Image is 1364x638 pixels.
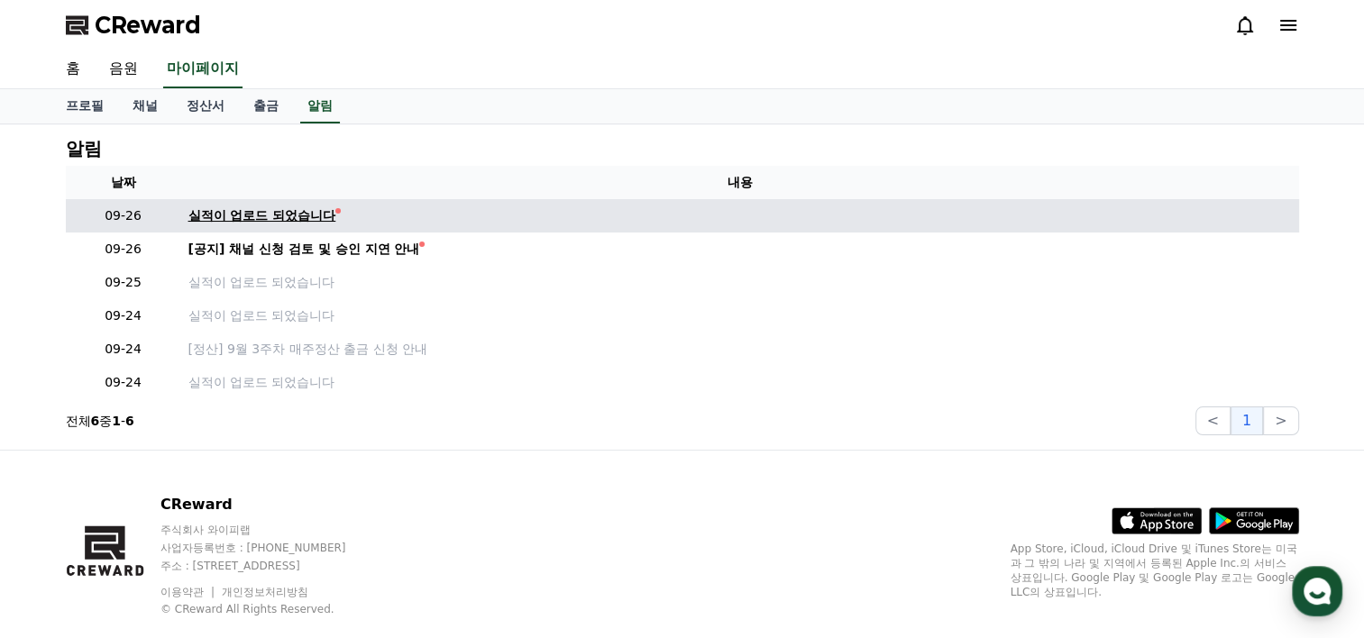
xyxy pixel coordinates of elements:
[1263,406,1298,435] button: >
[51,89,118,123] a: 프로필
[160,523,380,537] p: 주식회사 와이피랩
[1195,406,1231,435] button: <
[118,89,172,123] a: 채널
[188,240,1292,259] a: [공지] 채널 신청 검토 및 승인 지연 안내
[165,516,187,531] span: 대화
[172,89,239,123] a: 정산서
[73,240,174,259] p: 09-26
[181,166,1299,199] th: 내용
[73,206,174,225] p: 09-26
[188,340,1292,359] a: [정산] 9월 3주차 매주정산 출금 신청 안내
[5,488,119,533] a: 홈
[112,414,121,428] strong: 1
[66,412,134,430] p: 전체 중 -
[95,50,152,88] a: 음원
[73,306,174,325] p: 09-24
[66,11,201,40] a: CReward
[233,488,346,533] a: 설정
[188,240,420,259] div: [공지] 채널 신청 검토 및 승인 지연 안내
[160,494,380,515] p: CReward
[239,89,293,123] a: 출금
[66,166,181,199] th: 날짜
[279,515,300,530] span: 설정
[1011,542,1299,599] p: App Store, iCloud, iCloud Drive 및 iTunes Store는 미국과 그 밖의 나라 및 지역에서 등록된 Apple Inc.의 서비스 상표입니다. Goo...
[188,206,1292,225] a: 실적이 업로드 되었습니다
[119,488,233,533] a: 대화
[188,273,1292,292] a: 실적이 업로드 되었습니다
[160,559,380,573] p: 주소 : [STREET_ADDRESS]
[91,414,100,428] strong: 6
[160,541,380,555] p: 사업자등록번호 : [PHONE_NUMBER]
[51,50,95,88] a: 홈
[73,273,174,292] p: 09-25
[73,340,174,359] p: 09-24
[160,602,380,616] p: © CReward All Rights Reserved.
[95,11,201,40] span: CReward
[300,89,340,123] a: 알림
[66,139,102,159] h4: 알림
[125,414,134,428] strong: 6
[163,50,243,88] a: 마이페이지
[73,373,174,392] p: 09-24
[188,373,1292,392] a: 실적이 업로드 되었습니다
[1231,406,1263,435] button: 1
[222,586,308,598] a: 개인정보처리방침
[57,515,68,530] span: 홈
[188,206,336,225] div: 실적이 업로드 되었습니다
[160,586,217,598] a: 이용약관
[188,306,1292,325] a: 실적이 업로드 되었습니다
